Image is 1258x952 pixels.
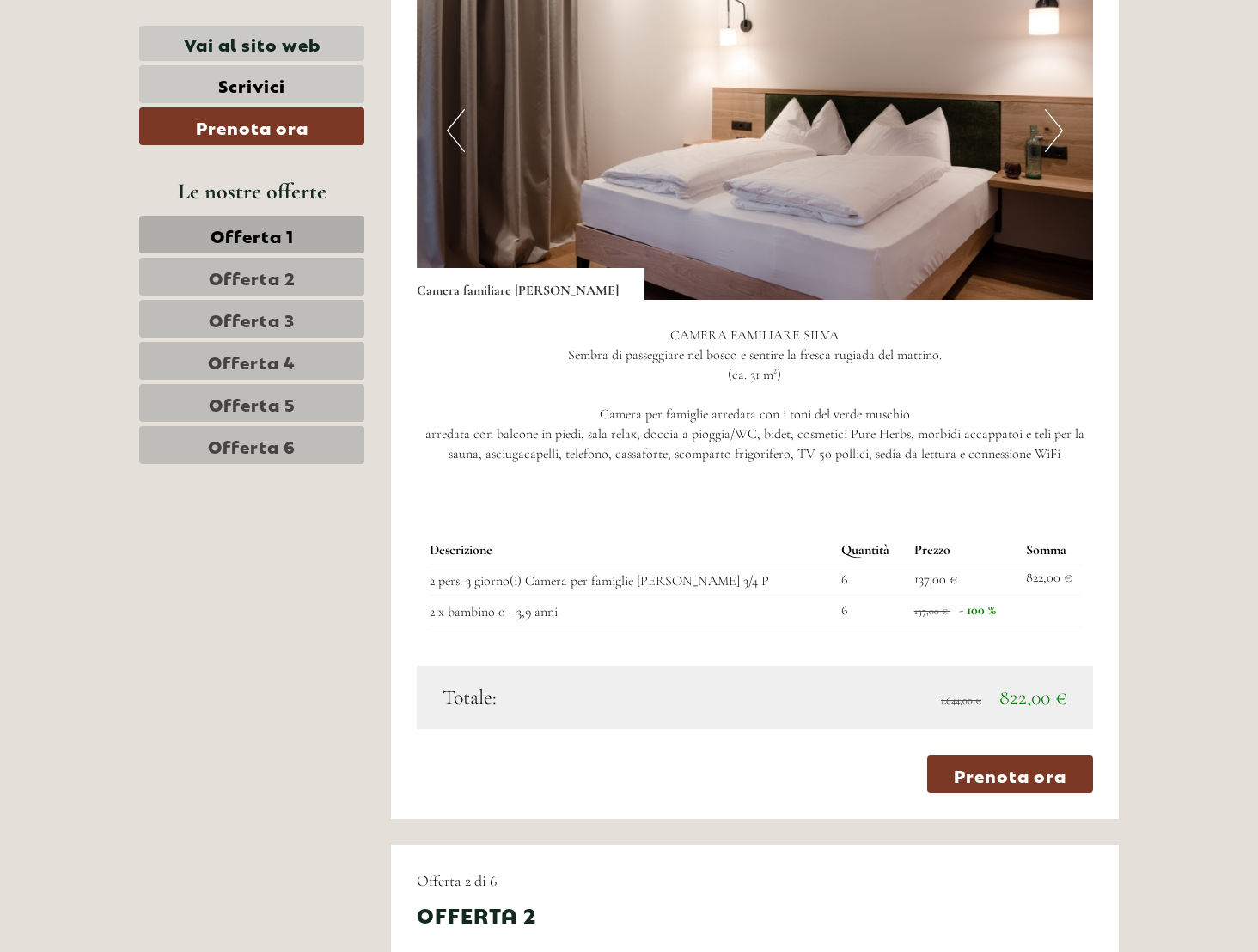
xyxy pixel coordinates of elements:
[447,109,465,152] button: Previous
[834,595,907,626] td: 6
[139,65,364,103] a: Scrivici
[139,107,364,145] a: Prenota ora
[914,605,948,617] span: 137,00 €
[959,601,996,619] span: - 100 %
[834,537,907,564] th: Quantità
[208,433,296,457] span: Offerta 6
[139,175,364,207] div: Le nostre offerte
[907,537,1019,564] th: Prezzo
[941,694,981,706] span: 1.644,00 €
[417,326,1094,463] p: CAMERA FAMILIARE SILVA Sembra di passeggiare nel bosco e sentire la fresca rugiada del mattino. (...
[430,595,835,626] td: 2 x bambino 0 - 3,9 anni
[1019,564,1080,595] td: 822,00 €
[430,537,835,564] th: Descrizione
[914,571,957,588] span: 137,00 €
[834,564,907,595] td: 6
[139,26,364,61] a: Vai al sito web
[927,755,1093,793] a: Prenota ora
[208,349,296,373] span: Offerta 4
[211,223,294,247] span: Offerta 1
[1019,537,1080,564] th: Somma
[417,268,644,301] div: Camera familiare [PERSON_NAME]
[430,683,755,712] div: Totale:
[209,391,296,415] span: Offerta 5
[430,564,835,595] td: 2 pers. 3 giorno(i) Camera per famiglie [PERSON_NAME] 3/4 P
[999,685,1067,710] span: 822,00 €
[209,265,296,289] span: Offerta 2
[209,307,295,331] span: Offerta 3
[1045,109,1063,152] button: Next
[417,871,497,890] span: Offerta 2 di 6
[417,900,536,929] div: Offerta 2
